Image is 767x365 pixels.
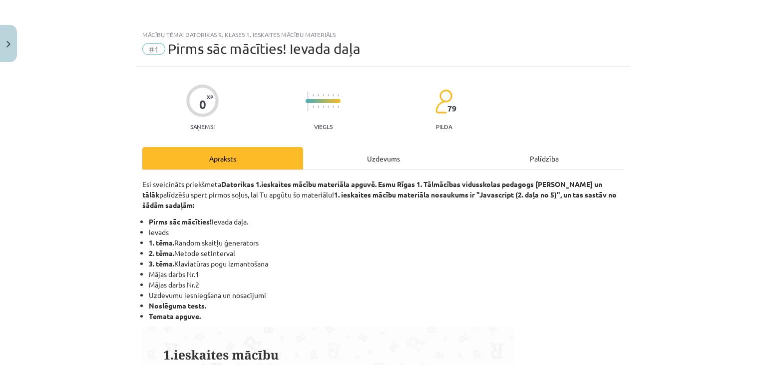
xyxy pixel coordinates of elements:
img: icon-short-line-57e1e144782c952c97e751825c79c345078a6d821885a25fce030b3d8c18986b.svg [313,105,314,108]
strong: 1. ieskaites mācību materiāla nosaukums ir " [334,190,479,199]
span: Pirms sāc mācīties! Ievada daļa [168,40,361,57]
li: Metode setInterval [149,248,625,258]
div: 0 [199,97,206,111]
b: 2. tēma. [149,248,174,257]
img: icon-short-line-57e1e144782c952c97e751825c79c345078a6d821885a25fce030b3d8c18986b.svg [333,94,334,96]
b: Pirms sāc mācīties! [149,217,212,226]
img: icon-short-line-57e1e144782c952c97e751825c79c345078a6d821885a25fce030b3d8c18986b.svg [328,105,329,108]
p: pilda [436,123,452,130]
span: 79 [447,104,456,113]
img: icon-short-line-57e1e144782c952c97e751825c79c345078a6d821885a25fce030b3d8c18986b.svg [318,94,319,96]
b: Noslēguma tests. [149,301,206,310]
li: Uzdevumu iesniegšana un nosacījumi [149,290,625,300]
li: Mājas darbs Nr.1 [149,269,625,279]
img: icon-short-line-57e1e144782c952c97e751825c79c345078a6d821885a25fce030b3d8c18986b.svg [323,105,324,108]
img: icon-short-line-57e1e144782c952c97e751825c79c345078a6d821885a25fce030b3d8c18986b.svg [338,105,339,108]
div: Palīdzība [464,147,625,169]
img: icon-long-line-d9ea69661e0d244f92f715978eff75569469978d946b2353a9bb055b3ed8787d.svg [308,91,309,111]
b: Temata apguve. [149,311,201,320]
img: students-c634bb4e5e11cddfef0936a35e636f08e4e9abd3cc4e673bd6f9a4125e45ecb1.svg [435,89,452,114]
b: 1. tēma. [149,238,174,247]
strong: Datorikas 1.ieskaites mācību materiāla apguvē. Esmu Rīgas 1. Tālmācības vidusskolas pedagogs [PER... [142,179,602,199]
b: 3. tēma. [149,259,174,268]
p: Viegls [314,123,333,130]
span: XP [207,94,213,99]
p: Esi sveicināts priekšmeta palīdzēšu spert pirmos soļus, lai Tu apgūtu šo materiālu! [142,179,625,210]
li: Ievada daļa. [149,216,625,227]
li: Klaviatūras pogu izmantošana [149,258,625,269]
li: Random skaitļu ģenerators [149,237,625,248]
img: icon-short-line-57e1e144782c952c97e751825c79c345078a6d821885a25fce030b3d8c18986b.svg [333,105,334,108]
span: #1 [142,43,165,55]
img: icon-short-line-57e1e144782c952c97e751825c79c345078a6d821885a25fce030b3d8c18986b.svg [338,94,339,96]
img: icon-short-line-57e1e144782c952c97e751825c79c345078a6d821885a25fce030b3d8c18986b.svg [313,94,314,96]
div: Uzdevums [303,147,464,169]
b: Javascript (2. daļa no 5) [479,190,557,199]
li: Mājas darbs Nr.2 [149,279,625,290]
p: Saņemsi [186,123,219,130]
li: Ievads [149,227,625,237]
img: icon-close-lesson-0947bae3869378f0d4975bcd49f059093ad1ed9edebbc8119c70593378902aed.svg [6,41,10,47]
img: icon-short-line-57e1e144782c952c97e751825c79c345078a6d821885a25fce030b3d8c18986b.svg [323,94,324,96]
div: Apraksts [142,147,303,169]
img: icon-short-line-57e1e144782c952c97e751825c79c345078a6d821885a25fce030b3d8c18986b.svg [328,94,329,96]
img: icon-short-line-57e1e144782c952c97e751825c79c345078a6d821885a25fce030b3d8c18986b.svg [318,105,319,108]
div: Mācību tēma: Datorikas 9. klases 1. ieskaites mācību materiāls [142,31,625,38]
